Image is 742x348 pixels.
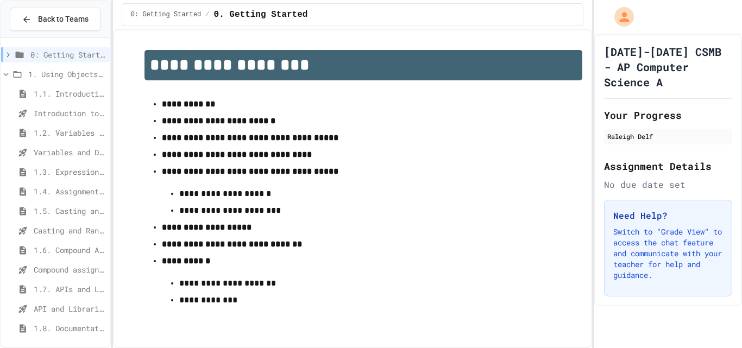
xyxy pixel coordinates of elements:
span: Introduction to Algorithms, Programming, and Compilers [34,107,105,119]
span: 0. Getting Started [214,8,308,21]
span: 1.3. Expressions and Output [New] [34,166,105,178]
span: API and Libraries - Topic 1.7 [34,303,105,314]
span: 1. Using Objects and Methods [28,68,105,80]
span: / [205,10,209,19]
button: Back to Teams [10,8,101,31]
div: My Account [603,4,637,29]
span: 1.7. APIs and Libraries [34,283,105,295]
span: Variables and Data Types - Quiz [34,147,105,158]
span: 1.1. Introduction to Algorithms, Programming, and Compilers [34,88,105,99]
h1: [DATE]-[DATE] CSMB - AP Computer Science A [604,44,732,90]
div: Raleigh Delf [607,131,729,141]
span: Compound assignment operators - Quiz [34,264,105,275]
span: 1.6. Compound Assignment Operators [34,244,105,256]
h2: Assignment Details [604,159,732,174]
h2: Your Progress [604,107,732,123]
h3: Need Help? [613,209,723,222]
span: 1.2. Variables and Data Types [34,127,105,138]
span: 1.8. Documentation with Comments and Preconditions [34,322,105,334]
div: No due date set [604,178,732,191]
span: Back to Teams [38,14,89,25]
p: Switch to "Grade View" to access the chat feature and communicate with your teacher for help and ... [613,226,723,281]
span: Casting and Ranges of variables - Quiz [34,225,105,236]
span: 0: Getting Started [30,49,105,60]
span: 1.5. Casting and Ranges of Values [34,205,105,217]
span: 1.4. Assignment and Input [34,186,105,197]
span: 0: Getting Started [131,10,202,19]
